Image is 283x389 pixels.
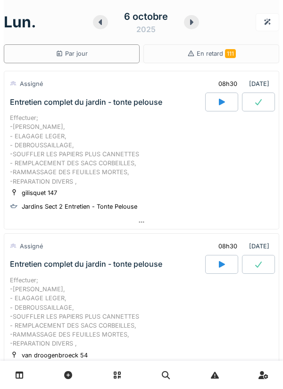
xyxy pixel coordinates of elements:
div: gilisquet 147 [22,188,57,197]
div: Entretien complet du jardin - tonte pelouse [10,260,162,269]
span: 111 [225,49,236,58]
div: van droogenbroeck 54 [22,351,88,360]
div: Assigné [20,242,43,251]
div: [DATE] [210,237,273,255]
div: 08h30 [218,79,237,88]
div: Par jour [56,49,88,58]
div: 08h30 [218,242,237,251]
span: En retard [197,50,236,57]
div: [DATE] [210,75,273,93]
div: Effectuer; -[PERSON_NAME], - ELAGAGE LEGER, - DEBROUSSAILLAGE, -SOUFFLER LES PAPIERS PLUS CANNETT... [10,113,273,186]
div: Jardins Sect 2 Entretien - Tonte Pelouse [22,202,137,211]
div: 2025 [136,24,156,35]
div: Entretien complet du jardin - tonte pelouse [10,98,162,107]
h1: lun. [4,13,36,31]
div: 6 octobre [124,9,168,24]
div: Effectuer; -[PERSON_NAME], - ELAGAGE LEGER, - DEBROUSSAILLAGE, -SOUFFLER LES PAPIERS PLUS CANNETT... [10,276,273,348]
div: Assigné [20,79,43,88]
